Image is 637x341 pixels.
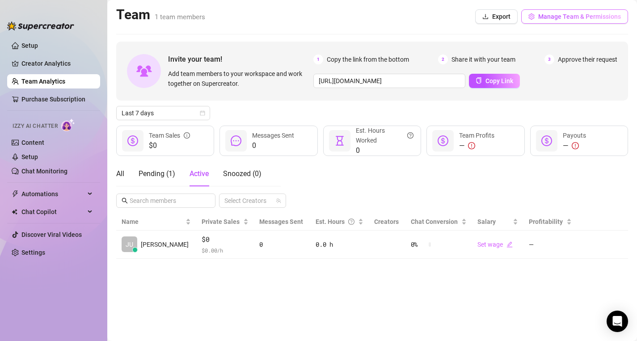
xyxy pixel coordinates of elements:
span: team [276,198,281,203]
a: Creator Analytics [21,56,93,71]
button: Copy Link [469,74,520,88]
span: 2 [438,55,448,64]
img: AI Chatter [61,118,75,131]
span: Active [190,169,209,178]
span: dollar-circle [438,135,448,146]
span: thunderbolt [12,190,19,198]
span: 0 % [411,240,425,249]
a: Set wageedit [477,241,513,248]
span: Name [122,217,184,227]
span: Profitability [529,218,563,225]
span: Share it with your team [451,55,515,64]
span: hourglass [334,135,345,146]
span: dollar-circle [541,135,552,146]
span: JU [126,240,133,249]
span: Export [492,13,510,20]
span: 0 [356,145,413,156]
h2: Team [116,6,205,23]
span: 3 [544,55,554,64]
div: Team Sales [149,131,190,140]
span: Approve their request [558,55,617,64]
div: 0 [259,240,305,249]
a: Settings [21,249,45,256]
span: search [122,198,128,204]
span: 0 [252,140,294,151]
a: Setup [21,153,38,160]
span: $0 [149,140,190,151]
div: Pending ( 1 ) [139,168,175,179]
th: Creators [369,213,405,231]
span: exclamation-circle [572,142,579,149]
td: — [523,231,577,259]
img: logo-BBDzfeDw.svg [7,21,74,30]
span: $0 [202,234,249,245]
span: message [231,135,241,146]
span: Add team members to your workspace and work together on Supercreator. [168,69,310,88]
span: Private Sales [202,218,240,225]
span: [PERSON_NAME] [141,240,189,249]
div: Open Intercom Messenger [607,311,628,332]
span: question-circle [407,126,413,145]
span: calendar [200,110,205,116]
span: Snoozed ( 0 ) [223,169,262,178]
a: Chat Monitoring [21,168,67,175]
div: Est. Hours Worked [356,126,413,145]
button: Export [475,9,518,24]
a: Team Analytics [21,78,65,85]
span: Last 7 days [122,106,205,120]
span: question-circle [348,217,354,227]
span: copy [476,77,482,84]
span: download [482,13,489,20]
span: Messages Sent [252,132,294,139]
span: Manage Team & Permissions [538,13,621,20]
span: Chat Conversion [411,218,458,225]
div: All [116,168,124,179]
img: Chat Copilot [12,209,17,215]
div: — [459,140,494,151]
span: Team Profits [459,132,494,139]
span: Automations [21,187,85,201]
span: Payouts [563,132,586,139]
div: 0.0 h [316,240,363,249]
span: exclamation-circle [468,142,475,149]
span: Chat Copilot [21,205,85,219]
span: setting [528,13,535,20]
button: Manage Team & Permissions [521,9,628,24]
a: Purchase Subscription [21,92,93,106]
span: info-circle [184,131,190,140]
a: Discover Viral Videos [21,231,82,238]
span: dollar-circle [127,135,138,146]
span: Copy the link from the bottom [327,55,409,64]
a: Setup [21,42,38,49]
span: Izzy AI Chatter [13,122,58,131]
span: edit [506,241,513,248]
span: Invite your team! [168,54,313,65]
a: Content [21,139,44,146]
input: Search members [130,196,203,206]
div: — [563,140,586,151]
span: Salary [477,218,496,225]
span: Messages Sent [259,218,303,225]
span: 1 team members [155,13,205,21]
span: $ 0.00 /h [202,246,249,255]
span: 1 [313,55,323,64]
span: Copy Link [485,77,513,84]
div: Est. Hours [316,217,356,227]
th: Name [116,213,196,231]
